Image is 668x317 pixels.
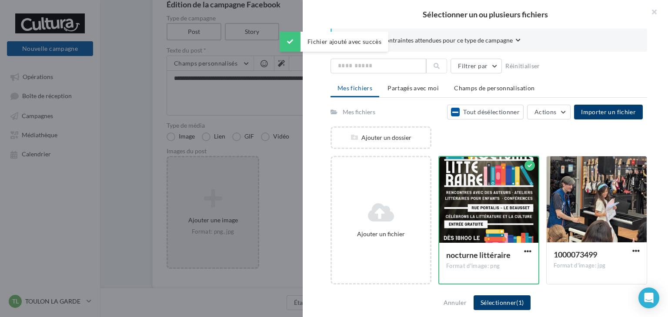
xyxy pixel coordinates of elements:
button: Annuler [440,297,470,308]
span: Mes fichiers [337,84,372,92]
span: Partagés avec moi [387,84,439,92]
span: Consulter les contraintes attendues pour ce type de campagne [346,36,513,45]
button: Réinitialiser [502,61,544,71]
button: Importer un fichier [574,105,643,119]
div: Fichier ajouté avec succès [280,32,388,52]
div: Ajouter un fichier [335,230,427,238]
div: Open Intercom Messenger [638,287,659,308]
button: Sélectionner(1) [474,295,531,310]
button: Filtrer par [451,59,502,73]
span: 1000073499 [554,250,597,259]
span: Champs de personnalisation [454,84,534,92]
div: Ajouter un dossier [332,133,430,142]
div: Mes fichiers [343,108,375,116]
button: Tout désélectionner [447,105,524,119]
button: Actions [527,105,571,119]
div: Format d'image: jpg [554,262,640,270]
div: Format d'image: png [446,262,531,270]
span: Actions [534,108,556,116]
span: Importer un fichier [581,108,636,116]
span: (1) [516,299,524,306]
button: Consulter les contraintes attendues pour ce type de campagne [346,36,521,46]
span: nocturne littéraire [446,250,511,260]
h2: Sélectionner un ou plusieurs fichiers [317,10,654,18]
